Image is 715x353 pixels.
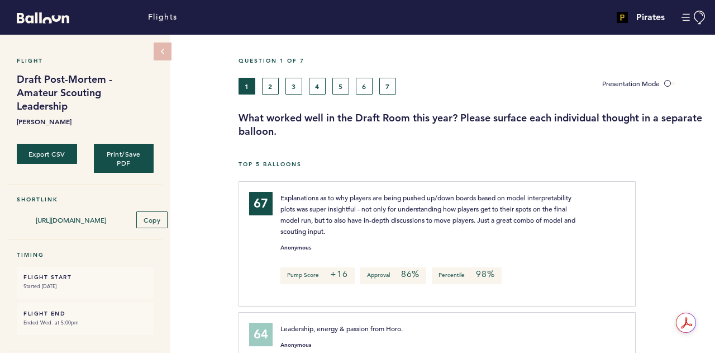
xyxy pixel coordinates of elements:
[23,274,147,281] h6: FLIGHT START
[379,78,396,95] button: 7
[681,11,707,25] button: Manage Account
[432,267,501,284] p: Percentile
[94,144,154,173] button: Print/Save PDF
[23,317,147,328] small: Ended Wed. at 5:00pm
[280,324,403,333] span: Leadership, energy & passion from Horo.
[280,267,354,284] p: Pump Score
[285,78,302,95] button: 3
[23,310,147,317] h6: FLIGHT END
[144,215,160,224] span: Copy
[17,12,69,23] svg: Balloon
[239,57,707,64] h5: Question 1 of 7
[332,78,349,95] button: 5
[356,78,373,95] button: 6
[280,342,311,348] small: Anonymous
[249,192,273,215] div: 67
[636,11,665,24] h4: Pirates
[602,79,660,88] span: Presentation Mode
[401,269,420,280] em: 86%
[17,196,154,203] h5: Shortlink
[136,211,168,228] button: Copy
[23,281,147,292] small: Started [DATE]
[280,193,577,236] span: Explanations as to why players are being pushed up/down boards based on model interpretability pl...
[360,267,426,284] p: Approval
[17,144,77,164] button: Export CSV
[309,78,326,95] button: 4
[330,269,347,280] em: +16
[17,57,154,64] h5: Flight
[262,78,279,95] button: 2
[239,78,255,95] button: 1
[476,269,494,280] em: 98%
[148,11,178,23] a: Flights
[280,245,311,251] small: Anonymous
[249,323,273,346] div: 64
[17,251,154,258] h5: Timing
[239,111,707,138] h3: What worked well in the Draft Room this year? Please surface each individual thought in a separat...
[239,161,707,168] h5: Top 5 Balloons
[17,116,154,127] b: [PERSON_NAME]
[17,73,154,113] h1: Draft Post-Mortem - Amateur Scouting Leadership
[8,11,69,23] a: Balloon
